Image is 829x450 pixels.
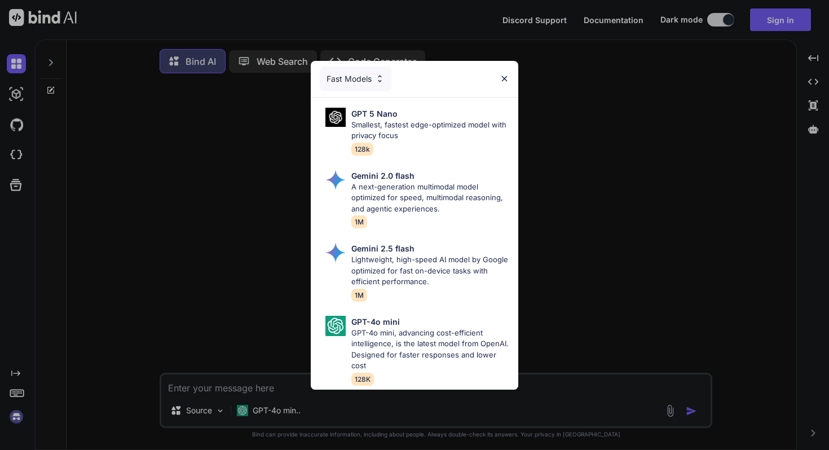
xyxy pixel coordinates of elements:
[351,289,367,302] span: 1M
[351,143,373,156] span: 128k
[320,67,391,91] div: Fast Models
[351,328,509,372] p: GPT-4o mini, advancing cost-efficient intelligence, is the latest model from OpenAI. Designed for...
[351,254,509,288] p: Lightweight, high-speed AI model by Google optimized for fast on-device tasks with efficient perf...
[351,215,367,228] span: 1M
[325,170,346,190] img: Pick Models
[351,182,509,215] p: A next-generation multimodal model optimized for speed, multimodal reasoning, and agentic experie...
[351,108,398,120] p: GPT 5 Nano
[351,170,414,182] p: Gemini 2.0 flash
[351,373,374,386] span: 128K
[325,108,346,127] img: Pick Models
[351,120,509,142] p: Smallest, fastest edge-optimized model with privacy focus
[351,242,414,254] p: Gemini 2.5 flash
[375,74,385,83] img: Pick Models
[325,242,346,263] img: Pick Models
[351,316,400,328] p: GPT-4o mini
[325,316,346,336] img: Pick Models
[500,74,509,83] img: close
